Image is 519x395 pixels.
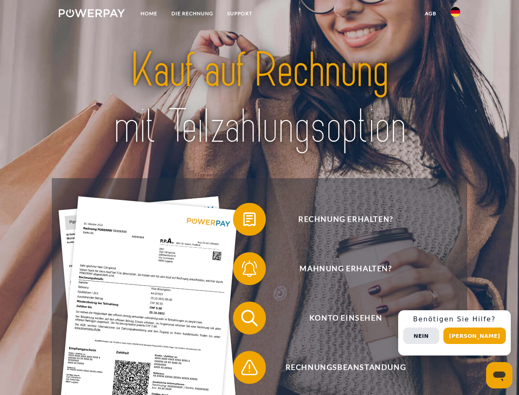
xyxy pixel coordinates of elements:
img: qb_warning.svg [239,357,260,378]
span: Mahnung erhalten? [245,252,446,285]
img: logo-powerpay-white.svg [59,9,125,17]
span: Rechnung erhalten? [245,203,446,236]
img: qb_bill.svg [239,209,260,230]
span: Konto einsehen [245,302,446,335]
img: qb_search.svg [239,308,260,328]
h3: Benötigen Sie Hilfe? [403,315,506,323]
button: Konto einsehen [233,302,447,335]
a: SUPPORT [220,6,259,21]
a: agb [418,6,443,21]
img: qb_bell.svg [239,258,260,279]
iframe: Schaltfläche zum Öffnen des Messaging-Fensters [486,362,512,388]
a: DIE RECHNUNG [164,6,220,21]
button: [PERSON_NAME] [443,328,506,344]
button: Nein [403,328,439,344]
img: title-powerpay_de.svg [78,39,441,158]
button: Rechnung erhalten? [233,203,447,236]
span: Rechnungsbeanstandung [245,351,446,384]
a: Home [134,6,164,21]
div: Schnellhilfe [398,310,511,355]
button: Mahnung erhalten? [233,252,447,285]
img: de [450,7,460,17]
button: Rechnungsbeanstandung [233,351,447,384]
